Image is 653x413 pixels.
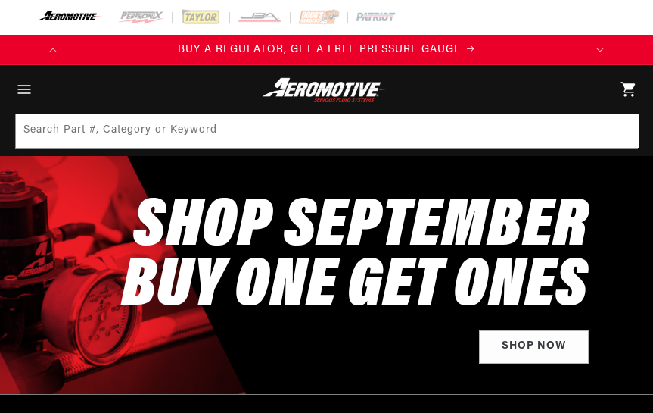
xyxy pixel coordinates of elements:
summary: Menu [8,65,41,114]
button: Search Part #, Category or Keyword [604,114,637,148]
h2: SHOP SEPTEMBER BUY ONE GET ONES [122,199,589,318]
a: BUY A REGULATOR, GET A FREE PRESSURE GAUGE [68,42,585,58]
button: Translation missing: en.sections.announcements.previous_announcement [38,35,68,65]
div: Announcement [68,42,585,58]
div: 1 of 4 [68,42,585,58]
button: Translation missing: en.sections.announcements.next_announcement [585,35,615,65]
a: Shop Now [479,330,589,365]
input: Search Part #, Category or Keyword [16,114,639,148]
span: BUY A REGULATOR, GET A FREE PRESSURE GAUGE [178,44,461,55]
img: Aeromotive [260,77,393,102]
